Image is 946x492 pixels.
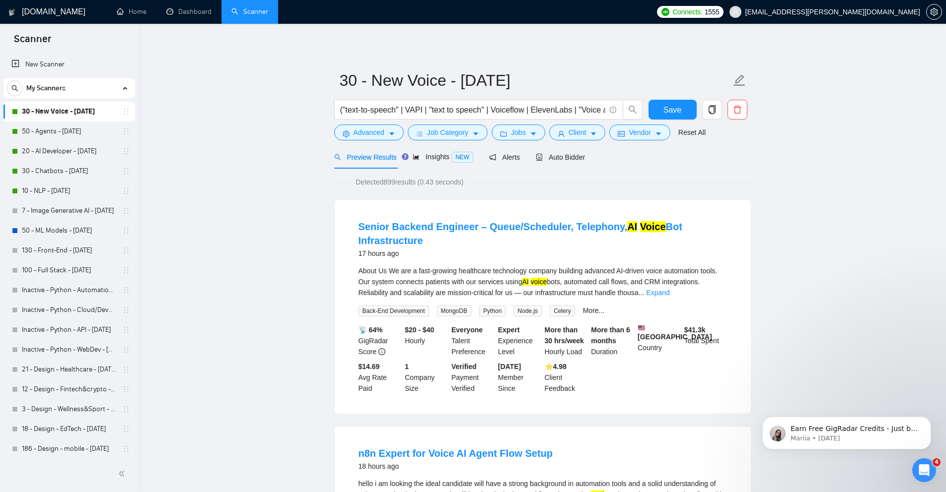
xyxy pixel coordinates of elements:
img: 🇺🇸 [638,324,645,331]
span: ... [639,289,645,297]
span: Back-End Development [359,306,429,316]
input: Search Freelance Jobs... [340,104,605,116]
span: 4 [933,458,941,466]
button: userClientcaret-down [549,124,606,140]
iframe: Intercom notifications message [747,396,946,465]
span: Scanner [6,32,59,53]
b: More than 6 months [591,326,630,345]
a: 50 - Agents - [DATE] [22,122,116,141]
a: Expand [646,289,669,297]
a: 20 - AI Developer - [DATE] [22,141,116,161]
button: barsJob Categorycaret-down [408,124,488,140]
span: caret-down [530,130,537,137]
input: Scanner name... [340,68,731,93]
span: holder [122,286,130,294]
a: 10 - NLP - [DATE] [22,181,116,201]
span: robot [536,154,543,161]
span: info-circle [378,348,385,355]
span: caret-down [655,130,662,137]
span: Python [479,306,506,316]
span: holder [122,207,130,215]
a: 100 - Full Stack - [DATE] [22,260,116,280]
span: copy [703,105,722,114]
span: My Scanners [26,78,66,98]
div: Company Size [403,361,449,394]
a: Inactive - Python - WebDev - [DATE] [22,340,116,360]
div: Experience Level [496,324,543,357]
a: Reset All [678,127,706,138]
button: settingAdvancedcaret-down [334,124,404,140]
span: holder [122,326,130,334]
a: 18 - Design - EdTech - [DATE] [22,419,116,439]
b: $14.69 [359,363,380,370]
a: Senior Backend Engineer – Queue/Scheduler, Telephony,AI VoiceBot Infrastructure [359,221,682,246]
button: copy [702,100,722,120]
a: Inactive - Python - Automation - [DATE] [22,280,116,300]
span: folder [500,130,507,137]
span: Insights [413,153,473,161]
span: holder [122,405,130,413]
span: setting [927,8,942,16]
mark: Voice [640,221,666,232]
b: $20 - $40 [405,326,434,334]
a: 12 - Design - Fintech&crypto - [DATE] [22,379,116,399]
a: New Scanner [11,55,127,74]
span: holder [122,445,130,453]
li: New Scanner [3,55,135,74]
div: Total Spent [682,324,729,357]
b: [DATE] [498,363,521,370]
span: delete [728,105,747,114]
span: search [623,105,642,114]
span: Auto Bidder [536,153,585,161]
div: Duration [589,324,636,357]
a: 3 - Design - Wellness&Sport - [DATE] [22,399,116,419]
div: GigRadar Score [357,324,403,357]
span: holder [122,187,130,195]
div: Hourly [403,324,449,357]
div: About Us We are a fast-growing healthcare technology company building advanced AI-driven voice au... [359,265,727,298]
mark: AI [522,278,528,286]
span: user [558,130,565,137]
span: holder [122,246,130,254]
b: [GEOGRAPHIC_DATA] [638,324,712,341]
a: n8n Expert for Voice AI Agent Flow Setup [359,448,553,459]
button: idcardVendorcaret-down [609,124,670,140]
button: search [623,100,643,120]
span: holder [122,266,130,274]
a: More... [583,307,605,314]
mark: AI [627,221,637,232]
span: Vendor [629,127,651,138]
a: 50 - ML Models - [DATE] [22,221,116,241]
span: holder [122,346,130,354]
span: Save [663,104,681,116]
b: 1 [405,363,409,370]
a: 21 - Design - Healthcare - [DATE] [22,360,116,379]
b: $ 41.3k [684,326,706,334]
div: Avg Rate Paid [357,361,403,394]
span: Preview Results [334,153,397,161]
a: 30 - Chatbots - [DATE] [22,161,116,181]
span: holder [122,306,130,314]
span: holder [122,167,130,175]
button: setting [926,4,942,20]
div: 18 hours ago [359,460,553,472]
div: Country [636,324,682,357]
b: Verified [451,363,477,370]
b: 📡 64% [359,326,383,334]
span: holder [122,366,130,373]
div: Hourly Load [543,324,589,357]
span: NEW [451,152,473,163]
a: 130 - Front-End - [DATE] [22,241,116,260]
span: holder [122,425,130,433]
span: idcard [618,130,625,137]
span: Advanced [354,127,384,138]
div: Payment Verified [449,361,496,394]
span: caret-down [590,130,597,137]
span: holder [122,227,130,235]
div: Client Feedback [543,361,589,394]
b: More than 30 hrs/week [545,326,584,345]
span: edit [733,74,746,87]
span: holder [122,127,130,135]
